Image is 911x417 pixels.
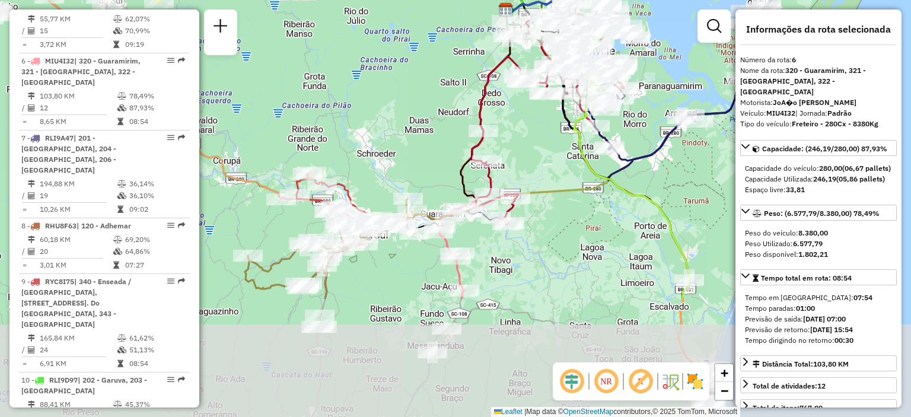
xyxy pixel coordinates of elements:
[21,375,147,395] span: 10 -
[28,346,35,354] i: Total de Atividades
[721,383,728,398] span: −
[819,164,842,173] strong: 280,00
[740,377,897,393] a: Total de atividades:12
[745,335,892,346] div: Tempo dirigindo no retorno:
[125,13,184,25] td: 62,07%
[740,223,897,265] div: Peso: (6.577,79/8.380,00) 78,49%
[39,178,117,190] td: 194,88 KM
[113,236,122,243] i: % de utilização do peso
[834,336,853,345] strong: 00:30
[125,259,184,271] td: 07:27
[524,408,526,416] span: |
[498,2,514,18] img: CDD Joinville
[178,376,185,383] em: Rota exportada
[491,407,740,417] div: Map data © contributors,© 2025 TomTom, Microsoft
[39,116,117,128] td: 8,65 KM
[745,174,892,184] div: Capacidade Utilizada:
[793,239,823,248] strong: 6.577,79
[45,277,74,286] span: RYC8I75
[39,332,117,344] td: 165,84 KM
[167,134,174,141] em: Opções
[28,15,35,23] i: Distância Total
[125,234,184,246] td: 69,20%
[39,259,113,271] td: 3,01 KM
[362,215,391,227] div: Atividade não roteirizada - SDB COMERCIO DE ALIM
[129,344,185,356] td: 51,13%
[178,222,185,229] em: Rota exportada
[39,344,117,356] td: 24
[795,109,852,117] span: | Jornada:
[21,358,27,370] td: =
[21,221,131,230] span: 8 -
[117,335,126,342] i: % de utilização do peso
[45,221,77,230] span: RHU8F63
[21,25,27,37] td: /
[28,192,35,199] i: Total de Atividades
[125,399,184,410] td: 45,37%
[792,119,878,128] strong: Freteiro - 280Cx - 8380Kg
[817,381,826,390] strong: 12
[21,133,116,174] span: | 201 - [GEOGRAPHIC_DATA], 204 - [GEOGRAPHIC_DATA], 206 - [GEOGRAPHIC_DATA]
[753,359,849,370] div: Distância Total:
[167,278,174,285] em: Opções
[762,144,887,153] span: Capacidade: (246,19/280,00) 87,93%
[39,246,113,257] td: 20
[21,246,27,257] td: /
[39,102,117,114] td: 12
[167,57,174,64] em: Opções
[39,399,113,410] td: 88,41 KM
[766,109,795,117] strong: MIU4I32
[21,39,27,50] td: =
[745,228,828,237] span: Peso do veículo:
[39,203,117,215] td: 10,26 KM
[21,56,141,87] span: | 320 - Guaramirim, 321 - [GEOGRAPHIC_DATA], 322 - [GEOGRAPHIC_DATA]
[28,104,35,112] i: Total de Atividades
[117,346,126,354] i: % de utilização da cubagem
[129,178,185,190] td: 36,14%
[740,158,897,200] div: Capacidade: (246,19/280,00) 87,93%
[77,221,131,230] span: | 120 - Adhemar
[113,401,122,408] i: % de utilização do peso
[745,249,892,260] div: Peso disponível:
[21,259,27,271] td: =
[21,56,141,87] span: 6 -
[686,372,705,391] img: Exibir/Ocultar setores
[813,174,836,183] strong: 246,19
[745,163,892,174] div: Capacidade do veículo:
[740,24,897,35] h4: Informações da rota selecionada
[773,98,856,107] strong: JoA�o [PERSON_NAME]
[592,367,620,396] span: Ocultar NR
[129,203,185,215] td: 09:02
[715,382,733,400] a: Zoom out
[39,234,113,246] td: 60,18 KM
[113,262,119,269] i: Tempo total em rota
[125,39,184,50] td: 09:19
[702,14,726,38] a: Exibir filtros
[740,269,897,285] a: Tempo total em rota: 08:54
[28,335,35,342] i: Distância Total
[792,55,796,64] strong: 6
[129,332,185,344] td: 61,62%
[39,13,113,25] td: 55,77 KM
[28,93,35,100] i: Distância Total
[740,66,866,96] strong: 320 - Guaramirim, 321 - [GEOGRAPHIC_DATA], 322 - [GEOGRAPHIC_DATA]
[39,25,113,37] td: 15
[21,344,27,356] td: /
[117,360,123,367] i: Tempo total em rota
[740,108,897,119] div: Veículo:
[21,277,131,329] span: | 340 - Enseada / [GEOGRAPHIC_DATA], [STREET_ADDRESS]. Do [GEOGRAPHIC_DATA], 343 - [GEOGRAPHIC_DATA]
[117,93,126,100] i: % de utilização do peso
[715,364,733,382] a: Zoom in
[113,248,122,255] i: % de utilização da cubagem
[563,408,614,416] a: OpenStreetMap
[113,27,122,34] i: % de utilização da cubagem
[113,41,119,48] i: Tempo total em rota
[810,325,853,334] strong: [DATE] 15:54
[28,27,35,34] i: Total de Atividades
[661,372,680,391] img: Fluxo de ruas
[786,185,805,194] strong: 33,81
[167,376,174,383] em: Opções
[21,116,27,128] td: =
[125,25,184,37] td: 70,99%
[740,119,897,129] div: Tipo do veículo:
